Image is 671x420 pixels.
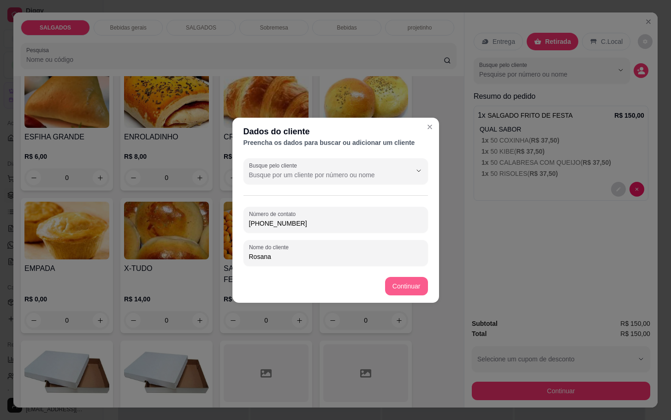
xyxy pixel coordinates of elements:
[249,210,299,218] label: Número de contato
[411,163,426,178] button: Show suggestions
[243,138,428,147] div: Preencha os dados para buscar ou adicionar um cliente
[249,243,292,251] label: Nome do cliente
[249,170,397,180] input: Busque pelo cliente
[249,162,300,169] label: Busque pelo cliente
[243,125,428,138] div: Dados do cliente
[422,120,437,134] button: Close
[249,252,422,261] input: Nome do cliente
[249,219,422,228] input: Número de contato
[385,277,428,295] button: Continuar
